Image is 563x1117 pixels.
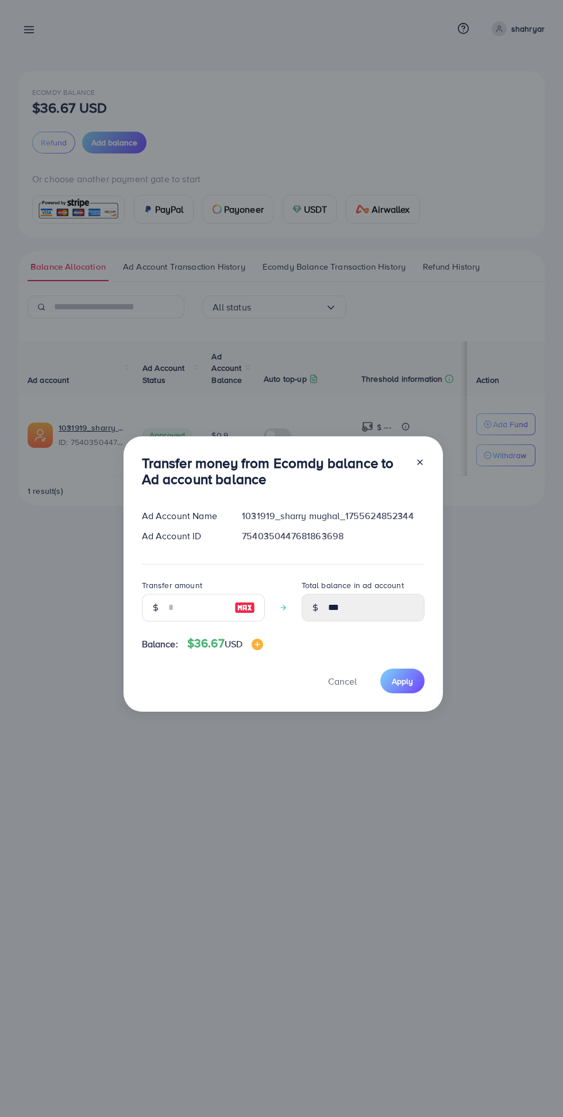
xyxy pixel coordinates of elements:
h4: $36.67 [187,636,263,651]
span: Cancel [328,675,357,688]
div: Ad Account Name [133,509,233,523]
img: image [234,601,255,615]
div: 1031919_sharry mughal_1755624852344 [233,509,433,523]
span: USD [225,638,242,650]
h3: Transfer money from Ecomdy balance to Ad account balance [142,455,406,488]
span: Apply [392,675,413,687]
label: Transfer amount [142,579,202,591]
div: 7540350447681863698 [233,529,433,543]
span: Balance: [142,638,178,651]
label: Total balance in ad account [302,579,404,591]
iframe: Chat [514,1065,554,1108]
button: Apply [380,669,425,693]
img: image [252,639,263,650]
button: Cancel [314,669,371,693]
div: Ad Account ID [133,529,233,543]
